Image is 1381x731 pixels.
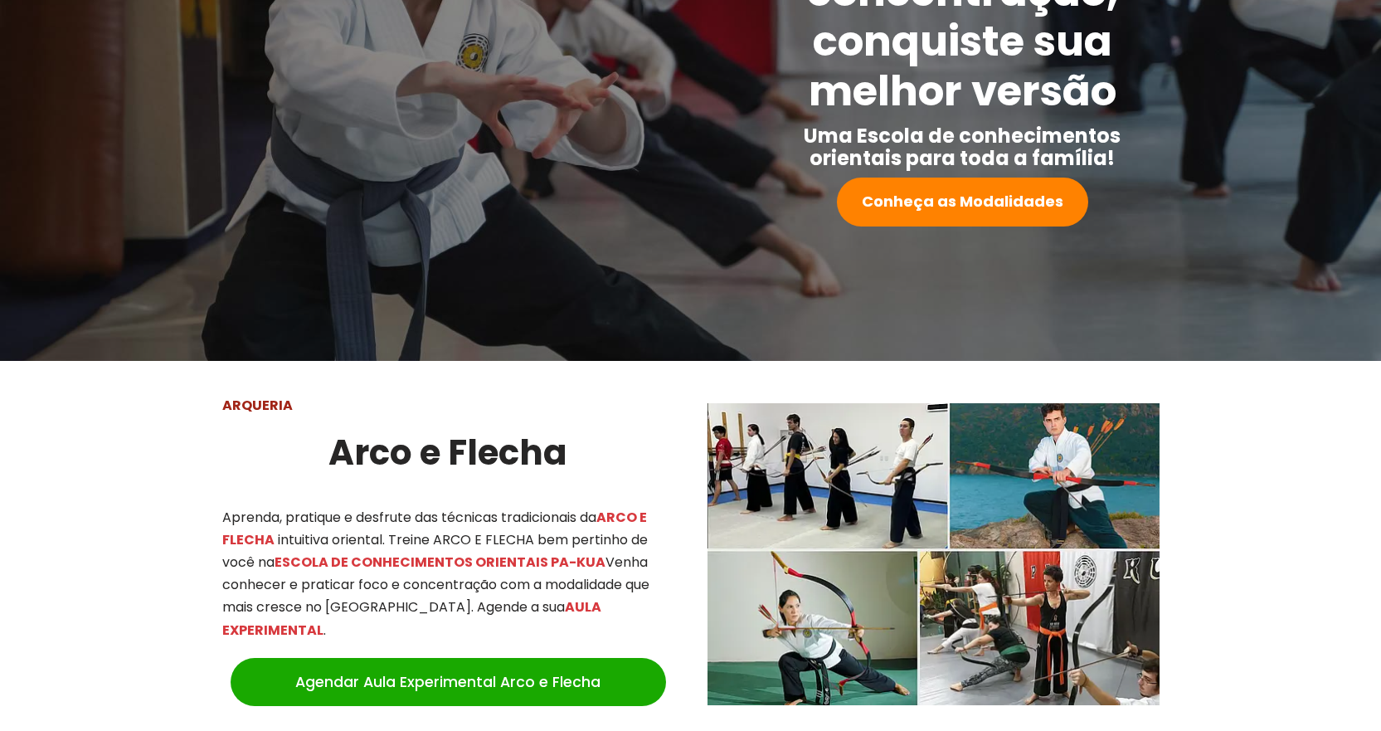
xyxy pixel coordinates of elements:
strong: Arco e Flecha [328,428,567,477]
strong: Conheça as Modalidades [862,191,1063,212]
a: Conheça as Modalidades [837,178,1088,227]
strong: ARQUERIA [222,396,293,415]
strong: Uma Escola de conhecimentos orientais para toda a família! [804,122,1121,172]
a: Agendar Aula Experimental Arco e Flecha [231,658,666,706]
p: Aprenda, pratique e desfrute das técnicas tradicionais da intuitiva oriental. Treine ARCO E FLECH... [222,506,674,641]
mark: ESCOLA DE CONHECIMENTOS ORIENTAIS PA-KUA [275,553,605,572]
mark: ARCO E FLECHA [222,508,647,549]
mark: AULA EXPERIMENTAL [222,597,601,639]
